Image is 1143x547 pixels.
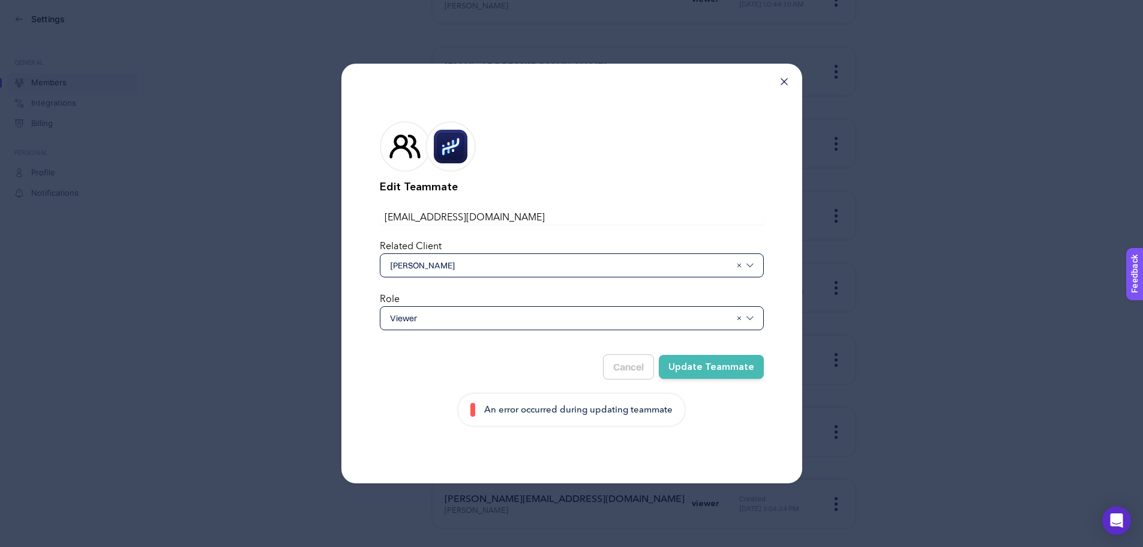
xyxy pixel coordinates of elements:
[380,179,764,196] h2: Edit Teammate
[380,294,400,304] label: Role
[659,355,764,379] button: Update Teammate
[1102,506,1131,535] div: Open Intercom Messenger
[603,354,654,379] button: Cancel
[746,315,754,322] img: svg%3e
[380,241,442,251] label: Related Client
[380,210,764,225] input: Write your teammate’s email
[7,4,46,13] span: Feedback
[390,259,731,271] span: [PERSON_NAME]
[484,403,673,417] p: An error occurred during updating teammate
[390,312,731,324] span: Viewer
[746,262,754,269] img: svg%3e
